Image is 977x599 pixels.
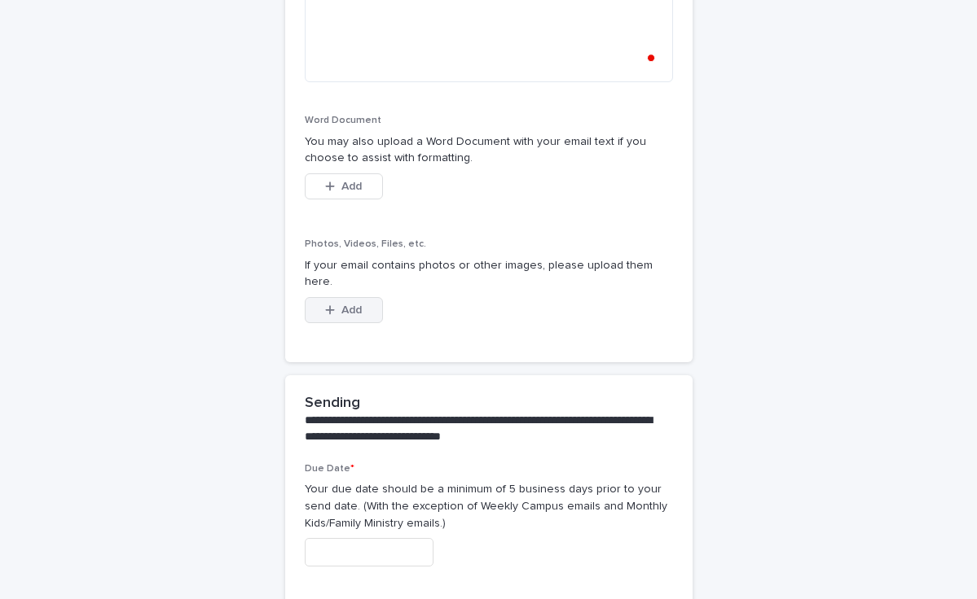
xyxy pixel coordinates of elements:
span: Word Document [305,116,381,125]
h2: Sending [305,395,360,413]
p: You may also upload a Word Document with your email text if you choose to assist with formatting. [305,133,673,168]
span: Add [341,304,362,316]
span: Photos, Videos, Files, etc. [305,239,426,249]
button: Add [305,297,383,323]
button: Add [305,173,383,199]
p: If your email contains photos or other images, please upload them here. [305,257,673,291]
span: Add [341,181,362,192]
span: Due Date [305,464,354,474]
p: Your due date should be a minimum of 5 business days prior to your send date. (With the exception... [305,481,673,531]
